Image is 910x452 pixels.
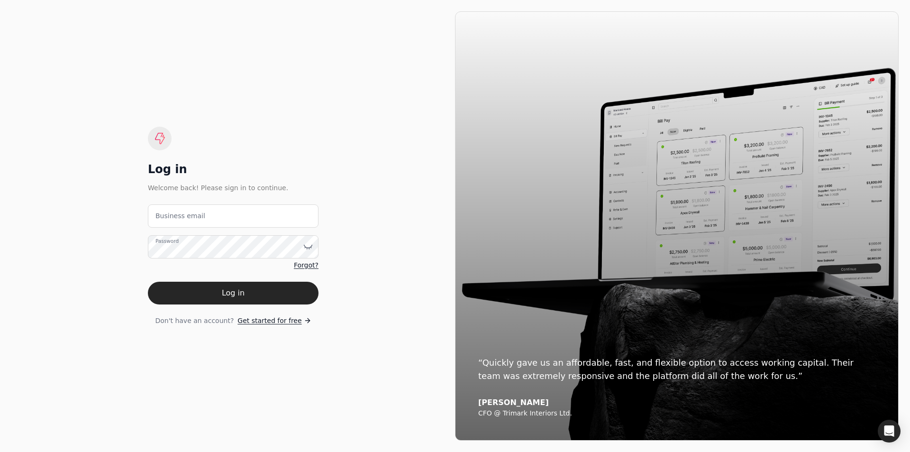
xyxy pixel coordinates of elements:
span: Don't have an account? [155,316,234,326]
div: “Quickly gave us an affordable, fast, and flexible option to access working capital. Their team w... [478,356,875,383]
div: CFO @ Trimark Interiors Ltd. [478,409,875,418]
a: Get started for free [237,316,311,326]
div: Open Intercom Messenger [878,420,901,443]
div: Log in [148,162,318,177]
div: [PERSON_NAME] [478,398,875,407]
label: Business email [155,211,205,221]
span: Get started for free [237,316,301,326]
button: Log in [148,282,318,304]
a: Forgot? [294,260,318,270]
label: Password [155,237,179,245]
div: Welcome back! Please sign in to continue. [148,183,318,193]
